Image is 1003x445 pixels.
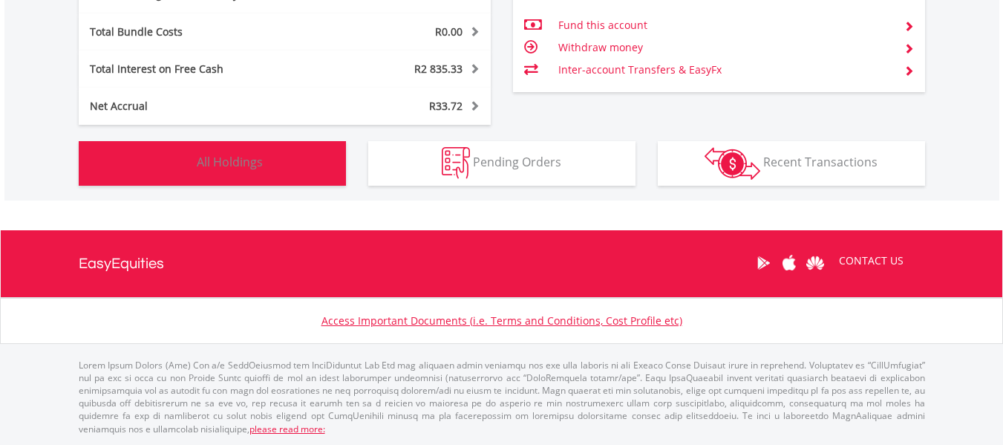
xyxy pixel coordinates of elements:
[558,36,892,59] td: Withdraw money
[777,240,803,286] a: Apple
[705,147,760,180] img: transactions-zar-wht.png
[79,141,346,186] button: All Holdings
[249,423,325,435] a: please read more:
[79,62,319,77] div: Total Interest on Free Cash
[79,359,925,435] p: Lorem Ipsum Dolors (Ame) Con a/e SeddOeiusmod tem InciDiduntut Lab Etd mag aliquaen admin veniamq...
[368,141,636,186] button: Pending Orders
[79,99,319,114] div: Net Accrual
[435,25,463,39] span: R0.00
[162,147,194,179] img: holdings-wht.png
[803,240,829,286] a: Huawei
[558,14,892,36] td: Fund this account
[197,154,263,170] span: All Holdings
[79,25,319,39] div: Total Bundle Costs
[429,99,463,113] span: R33.72
[414,62,463,76] span: R2 835.33
[473,154,561,170] span: Pending Orders
[321,314,682,328] a: Access Important Documents (i.e. Terms and Conditions, Cost Profile etc)
[829,240,914,282] a: CONTACT US
[658,141,925,186] button: Recent Transactions
[763,154,878,170] span: Recent Transactions
[558,59,892,81] td: Inter-account Transfers & EasyFx
[79,230,164,297] a: EasyEquities
[442,147,470,179] img: pending_instructions-wht.png
[751,240,777,286] a: Google Play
